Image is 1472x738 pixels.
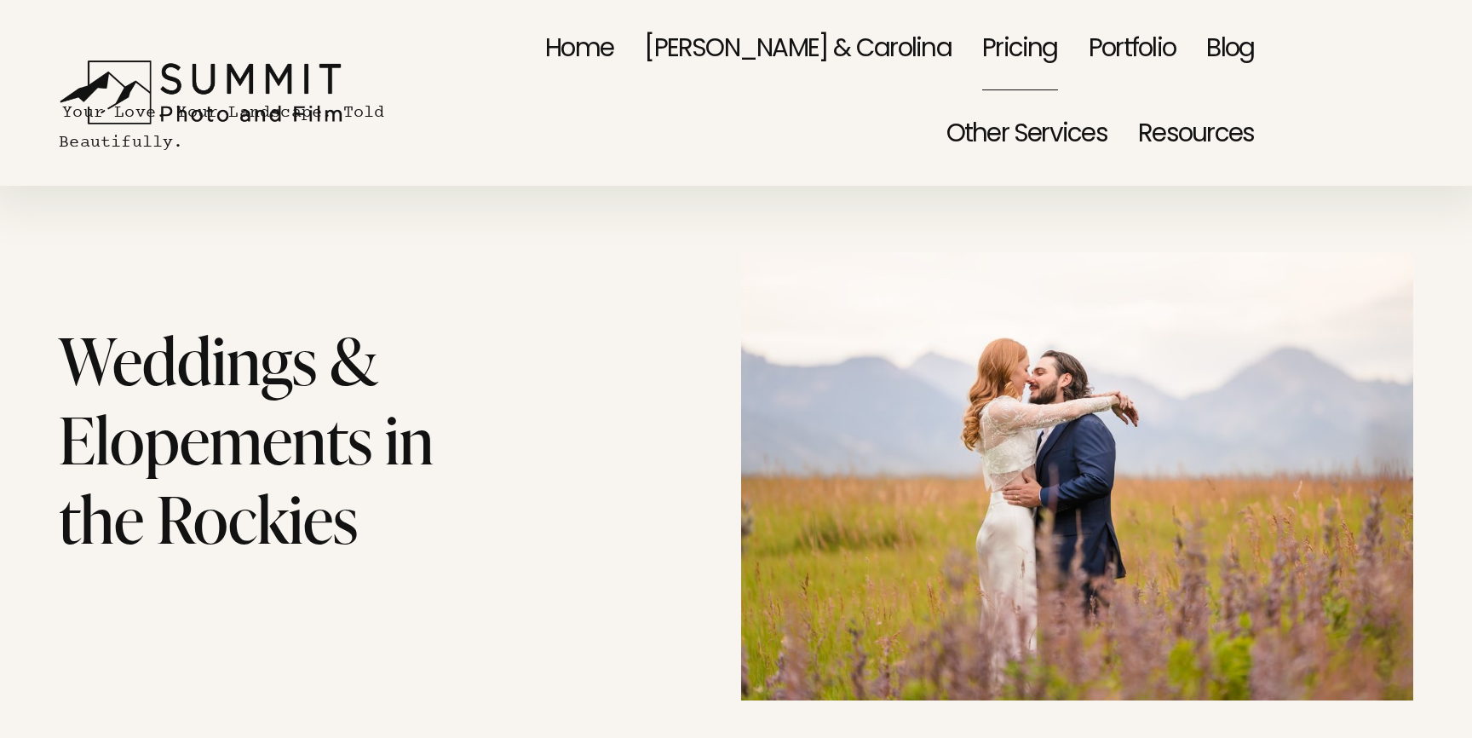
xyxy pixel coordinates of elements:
[59,320,504,557] h1: Weddings & Elopements in the Rockies
[545,8,613,93] a: Home
[946,93,1107,178] a: folder dropdown
[946,95,1107,176] span: Other Services
[1138,95,1254,176] span: Resources
[1089,8,1176,93] a: Portfolio
[644,8,952,93] a: [PERSON_NAME] & Carolina
[1138,93,1254,178] a: folder dropdown
[59,60,353,125] img: Summit Photo and Film
[982,8,1058,93] a: Pricing
[1206,8,1254,93] a: Blog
